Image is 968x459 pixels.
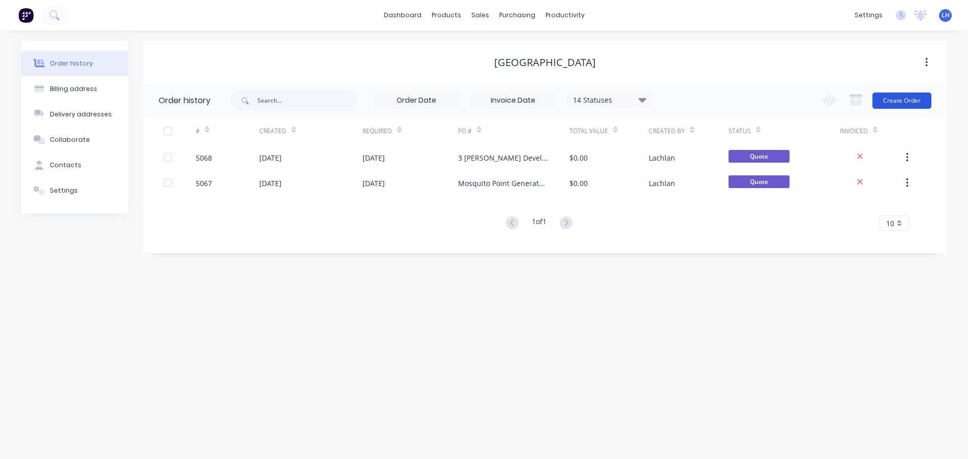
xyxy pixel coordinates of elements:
[649,152,675,163] div: Lachlan
[362,127,392,136] div: Required
[840,117,903,145] div: Invoiced
[942,11,950,20] span: LH
[458,117,569,145] div: PO #
[649,117,728,145] div: Created By
[379,8,427,23] a: dashboard
[729,127,751,136] div: Status
[196,127,200,136] div: #
[872,93,931,109] button: Create Order
[840,127,868,136] div: Invoiced
[196,178,212,189] div: 5067
[569,178,588,189] div: $0.00
[569,152,588,163] div: $0.00
[362,152,385,163] div: [DATE]
[257,90,358,111] input: Search...
[259,178,282,189] div: [DATE]
[259,117,362,145] div: Created
[21,102,128,127] button: Delivery addresses
[21,152,128,178] button: Contacts
[159,95,210,107] div: Order history
[458,152,549,163] div: 3 [PERSON_NAME] Development - [PERSON_NAME]
[21,127,128,152] button: Collaborate
[540,8,590,23] div: productivity
[886,218,894,229] span: 10
[21,51,128,76] button: Order history
[649,178,675,189] div: Lachlan
[729,117,840,145] div: Status
[729,175,790,188] span: Quote
[569,117,649,145] div: Total Value
[50,135,90,144] div: Collaborate
[50,110,112,119] div: Delivery addresses
[427,8,466,23] div: products
[649,127,685,136] div: Created By
[50,186,78,195] div: Settings
[50,84,97,94] div: Billing address
[567,95,652,106] div: 14 Statuses
[494,56,596,69] div: [GEOGRAPHIC_DATA]
[259,152,282,163] div: [DATE]
[50,59,93,68] div: Order history
[470,93,556,108] input: Invoice Date
[259,127,286,136] div: Created
[50,161,81,170] div: Contacts
[196,152,212,163] div: 5068
[466,8,494,23] div: sales
[458,178,549,189] div: Mosquito Point Generator Shed
[362,117,458,145] div: Required
[494,8,540,23] div: purchasing
[569,127,608,136] div: Total Value
[21,178,128,203] button: Settings
[21,76,128,102] button: Billing address
[850,8,888,23] div: settings
[458,127,472,136] div: PO #
[374,93,459,108] input: Order Date
[729,150,790,163] span: Quote
[362,178,385,189] div: [DATE]
[18,8,34,23] img: Factory
[196,117,259,145] div: #
[532,216,547,231] div: 1 of 1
